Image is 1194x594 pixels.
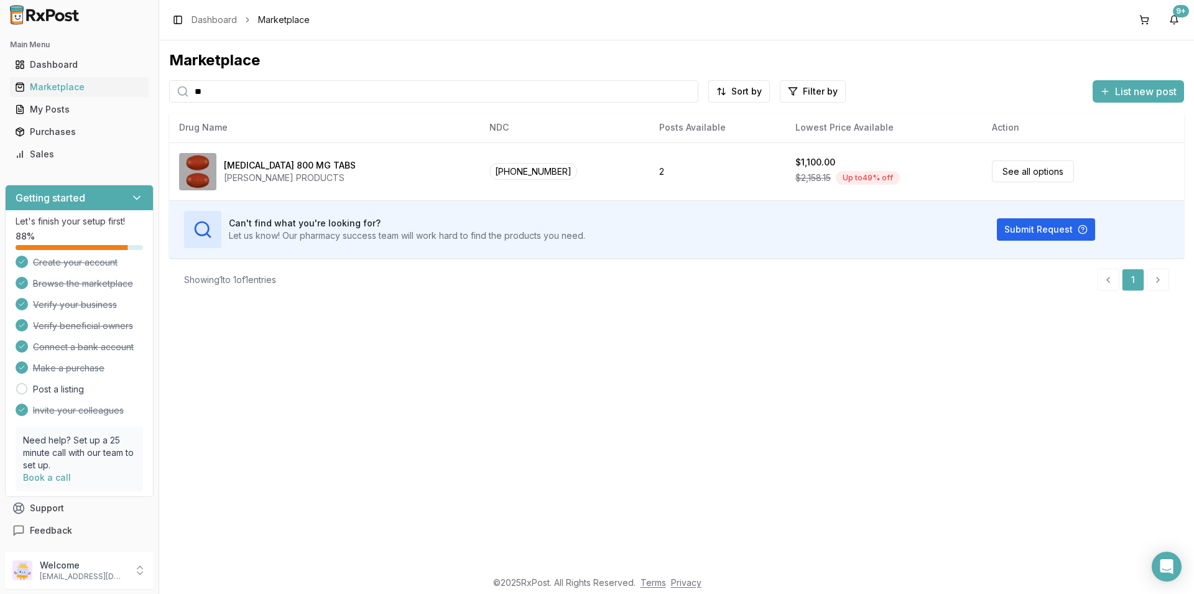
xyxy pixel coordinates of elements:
[12,560,32,580] img: User avatar
[5,122,154,142] button: Purchases
[15,103,144,116] div: My Posts
[1093,80,1184,103] button: List new post
[1164,10,1184,30] button: 9+
[836,171,900,185] div: Up to 49 % off
[10,143,149,165] a: Sales
[33,404,124,417] span: Invite your colleagues
[5,144,154,164] button: Sales
[258,14,310,26] span: Marketplace
[40,572,126,582] p: [EMAIL_ADDRESS][DOMAIN_NAME]
[649,113,785,142] th: Posts Available
[33,256,118,269] span: Create your account
[1152,552,1182,582] div: Open Intercom Messenger
[992,160,1074,182] a: See all options
[33,299,117,311] span: Verify your business
[10,98,149,121] a: My Posts
[169,50,1184,70] div: Marketplace
[997,218,1095,241] button: Submit Request
[23,472,71,483] a: Book a call
[1173,5,1189,17] div: 9+
[224,172,356,184] div: [PERSON_NAME] PRODUCTS
[33,320,133,332] span: Verify beneficial owners
[10,121,149,143] a: Purchases
[5,519,154,542] button: Feedback
[641,577,666,588] a: Terms
[1115,84,1177,99] span: List new post
[5,77,154,97] button: Marketplace
[1122,269,1144,291] a: 1
[795,172,831,184] span: $2,158.15
[5,55,154,75] button: Dashboard
[15,148,144,160] div: Sales
[40,559,126,572] p: Welcome
[785,113,982,142] th: Lowest Price Available
[1093,86,1184,99] a: List new post
[15,81,144,93] div: Marketplace
[179,153,216,190] img: Prezista 800 MG TABS
[5,100,154,119] button: My Posts
[780,80,846,103] button: Filter by
[192,14,237,26] a: Dashboard
[23,434,136,471] p: Need help? Set up a 25 minute call with our team to set up.
[224,159,356,172] div: [MEDICAL_DATA] 800 MG TABS
[16,190,85,205] h3: Getting started
[5,5,85,25] img: RxPost Logo
[33,277,133,290] span: Browse the marketplace
[229,217,585,230] h3: Can't find what you're looking for?
[184,274,276,286] div: Showing 1 to 1 of 1 entries
[803,85,838,98] span: Filter by
[30,524,72,537] span: Feedback
[671,577,701,588] a: Privacy
[479,113,649,142] th: NDC
[33,362,104,374] span: Make a purchase
[10,40,149,50] h2: Main Menu
[229,230,585,242] p: Let us know! Our pharmacy success team will work hard to find the products you need.
[731,85,762,98] span: Sort by
[33,341,134,353] span: Connect a bank account
[489,163,577,180] span: [PHONE_NUMBER]
[16,230,35,243] span: 88 %
[982,113,1184,142] th: Action
[708,80,770,103] button: Sort by
[15,58,144,71] div: Dashboard
[649,142,785,200] td: 2
[10,76,149,98] a: Marketplace
[16,215,143,228] p: Let's finish your setup first!
[15,126,144,138] div: Purchases
[10,53,149,76] a: Dashboard
[795,156,835,169] div: $1,100.00
[169,113,479,142] th: Drug Name
[33,383,84,396] a: Post a listing
[192,14,310,26] nav: breadcrumb
[5,497,154,519] button: Support
[1097,269,1169,291] nav: pagination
